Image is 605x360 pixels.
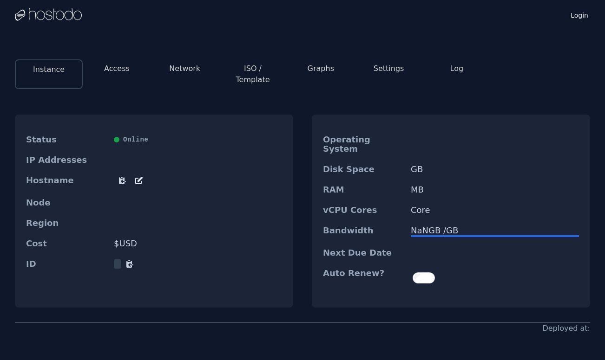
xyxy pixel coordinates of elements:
button: Settings [374,63,404,74]
dt: Bandwidth [323,226,403,237]
dt: RAM [323,185,403,194]
div: NaN GB / GB [411,226,579,235]
dt: Disk Space [323,165,403,174]
dd: Core [411,206,579,215]
dd: $ USD [114,239,282,248]
a: Login [569,9,590,20]
button: Graphs [308,63,334,74]
button: ISO / Template [226,63,279,85]
button: Access [104,63,130,74]
img: Logo [15,8,82,22]
div: Online [114,135,282,144]
button: Network [169,63,200,74]
dt: Operating System [323,135,403,154]
dt: Next Due Date [323,248,403,257]
button: Log [450,63,464,74]
dt: Cost [26,239,106,248]
dt: Status [26,135,106,144]
dd: MB [411,185,579,194]
dt: ID [26,259,106,269]
dt: IP Addresses [26,155,106,165]
dd: GB [411,165,579,174]
dt: vCPU Cores [323,206,403,215]
dt: Node [26,198,106,207]
dt: Auto Renew? [323,269,403,287]
button: Instance [33,64,65,75]
div: Deployed at: [542,323,590,334]
dt: Region [26,219,106,228]
dt: Hostname [26,176,106,187]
